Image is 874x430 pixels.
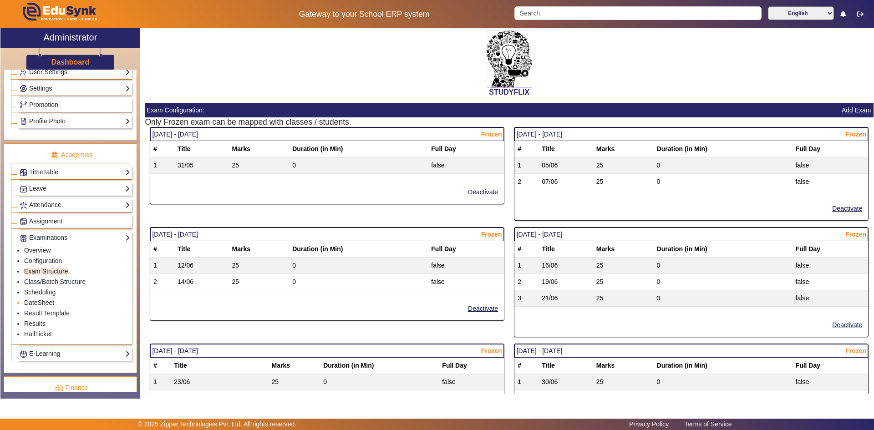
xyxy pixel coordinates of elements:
img: finance.png [55,384,63,392]
td: 0 [654,290,793,307]
span: Frozen [481,230,502,239]
td: 0 [289,274,428,290]
td: 25 [229,274,290,290]
td: 0 [654,274,793,290]
td: 25 [229,157,290,174]
th: # [150,241,174,258]
td: false [428,274,504,290]
th: # [514,241,539,258]
td: 0 [289,258,428,274]
th: Duration (in Min) [654,358,793,374]
td: 19/06 [539,274,593,290]
th: Full Day [793,358,869,374]
a: Result Template [24,309,70,317]
td: false [793,157,869,174]
a: Class/Batch Structure [24,278,86,285]
a: Assignment [20,216,130,227]
td: 07/06 [539,174,593,190]
span: Frozen [845,130,866,139]
th: Duration (in Min) [289,141,428,157]
th: Duration (in Min) [320,358,439,374]
h3: Dashboard [51,58,90,66]
th: Full Day [793,141,869,157]
td: 14/06 [174,274,229,290]
a: Results [24,320,46,327]
td: 31/05 [174,157,229,174]
td: 0 [654,258,793,274]
th: Title [174,241,229,258]
img: Branchoperations.png [20,101,27,108]
th: Title [171,358,268,374]
td: 1 [150,258,174,274]
td: 2 [514,274,539,290]
td: false [428,258,504,274]
td: false [793,374,869,390]
a: Scheduling [24,288,56,296]
span: Assignment [29,218,62,225]
th: # [150,358,171,374]
td: 03/07 [539,390,593,407]
td: 25 [593,374,654,390]
td: 25 [229,258,290,274]
td: 26/06 [171,390,268,407]
td: 25 [269,374,320,390]
td: 12/06 [174,258,229,274]
mat-card-header: [DATE] - [DATE] [514,228,868,241]
td: 16/06 [539,258,593,274]
th: Marks [269,358,320,374]
button: Deactivate [831,203,863,214]
th: Marks [593,141,654,157]
mat-card-header: [DATE] - [DATE] [150,127,504,141]
td: 0 [654,390,793,407]
p: Finance [11,383,132,393]
td: 25 [593,390,654,407]
td: false [439,390,504,407]
mat-card-header: [DATE] - [DATE] [150,228,504,241]
a: Exam Structure [24,268,68,275]
td: 1 [514,374,539,390]
td: 25 [593,274,654,290]
span: Frozen [845,346,866,356]
td: 25 [269,390,320,407]
th: Duration (in Min) [654,241,793,258]
img: 2da83ddf-6089-4dce-a9e2-416746467bdd [487,30,532,88]
button: Deactivate [467,187,499,198]
h2: STUDYFLIX [145,88,874,96]
td: false [793,274,869,290]
a: DateSheet [24,299,54,306]
td: 25 [593,258,654,274]
span: Frozen [845,230,866,239]
mat-card-header: Exam Configuration: [145,103,874,117]
a: Overview [24,247,51,254]
td: 2 [150,390,171,407]
td: 1 [150,157,174,174]
td: false [793,258,869,274]
th: Title [539,241,593,258]
th: Marks [593,358,654,374]
a: Dashboard [51,57,90,67]
td: 21/06 [539,290,593,307]
td: false [793,290,869,307]
span: Frozen [481,130,502,139]
span: Promotion [29,101,58,108]
td: 0 [654,374,793,390]
th: Marks [229,141,290,157]
td: 05/06 [539,157,593,174]
input: Search [514,6,761,20]
th: Full Day [428,241,504,258]
p: © 2025 Zipper Technologies Pvt. Ltd. All rights reserved. [138,420,297,429]
h2: Administrator [44,32,97,43]
td: 1 [150,374,171,390]
td: 1 [514,157,539,174]
th: # [514,141,539,157]
a: HallTicket [24,330,52,338]
a: Configuration [24,257,62,264]
th: Title [539,358,593,374]
td: 30/06 [539,374,593,390]
th: Duration (in Min) [654,141,793,157]
td: 0 [654,174,793,190]
button: Deactivate [467,303,499,314]
td: false [439,374,504,390]
td: 3 [514,290,539,307]
th: Marks [593,241,654,258]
